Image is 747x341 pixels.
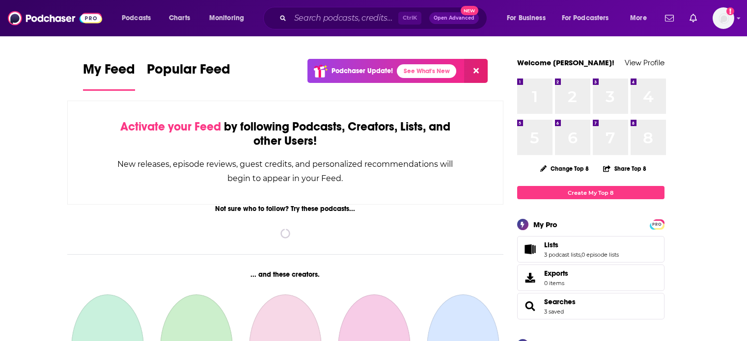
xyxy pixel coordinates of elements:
[713,7,734,29] img: User Profile
[544,240,558,249] span: Lists
[517,293,664,319] span: Searches
[544,251,581,258] a: 3 podcast lists
[397,64,456,78] a: See What's New
[544,297,576,306] a: Searches
[434,16,474,21] span: Open Advanced
[603,159,647,178] button: Share Top 8
[461,6,478,15] span: New
[534,162,595,175] button: Change Top 8
[713,7,734,29] span: Logged in as kristenfisher_dk
[623,10,659,26] button: open menu
[147,61,230,91] a: Popular Feed
[562,11,609,25] span: For Podcasters
[713,7,734,29] button: Show profile menu
[83,61,135,83] span: My Feed
[117,120,454,148] div: by following Podcasts, Creators, Lists, and other Users!
[517,186,664,199] a: Create My Top 8
[290,10,398,26] input: Search podcasts, credits, & more...
[517,264,664,291] a: Exports
[67,270,504,279] div: ... and these creators.
[651,220,663,228] a: PRO
[521,271,540,285] span: Exports
[209,11,244,25] span: Monitoring
[521,242,540,256] a: Lists
[686,10,701,26] a: Show notifications dropdown
[581,251,581,258] span: ,
[521,299,540,313] a: Searches
[8,9,102,27] img: Podchaser - Follow, Share and Rate Podcasts
[398,12,421,25] span: Ctrl K
[115,10,164,26] button: open menu
[120,119,221,134] span: Activate your Feed
[726,7,734,15] svg: Add a profile image
[630,11,647,25] span: More
[651,221,663,228] span: PRO
[517,58,614,67] a: Welcome [PERSON_NAME]!
[83,61,135,91] a: My Feed
[122,11,151,25] span: Podcasts
[581,251,619,258] a: 0 episode lists
[500,10,558,26] button: open menu
[625,58,664,67] a: View Profile
[507,11,546,25] span: For Business
[147,61,230,83] span: Popular Feed
[429,12,479,24] button: Open AdvancedNew
[163,10,196,26] a: Charts
[117,157,454,185] div: New releases, episode reviews, guest credits, and personalized recommendations will begin to appe...
[517,236,664,262] span: Lists
[332,67,393,75] p: Podchaser Update!
[544,240,619,249] a: Lists
[544,280,568,287] span: 0 items
[202,10,257,26] button: open menu
[533,220,557,229] div: My Pro
[544,308,564,315] a: 3 saved
[555,10,623,26] button: open menu
[273,7,497,29] div: Search podcasts, credits, & more...
[544,269,568,278] span: Exports
[169,11,190,25] span: Charts
[661,10,678,26] a: Show notifications dropdown
[67,205,504,213] div: Not sure who to follow? Try these podcasts...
